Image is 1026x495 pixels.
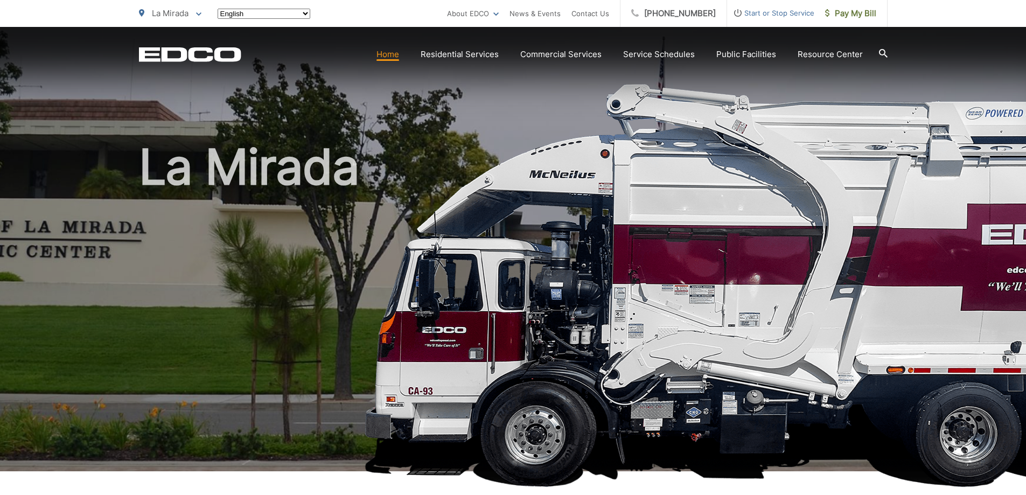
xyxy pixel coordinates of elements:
[152,8,189,18] span: La Mirada
[376,48,399,61] a: Home
[623,48,695,61] a: Service Schedules
[571,7,609,20] a: Contact Us
[798,48,863,61] a: Resource Center
[447,7,499,20] a: About EDCO
[825,7,876,20] span: Pay My Bill
[421,48,499,61] a: Residential Services
[139,47,241,62] a: EDCD logo. Return to the homepage.
[139,140,888,481] h1: La Mirada
[520,48,602,61] a: Commercial Services
[509,7,561,20] a: News & Events
[716,48,776,61] a: Public Facilities
[218,9,310,19] select: Select a language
